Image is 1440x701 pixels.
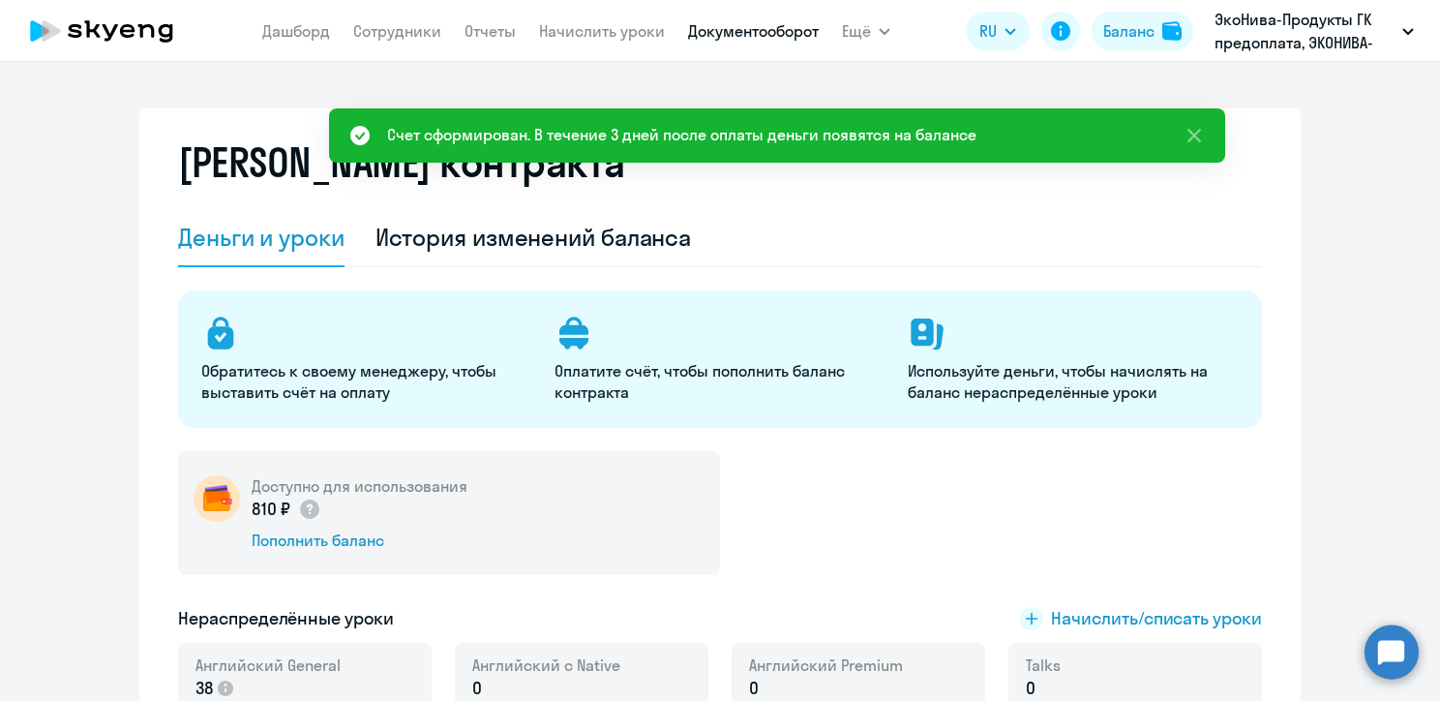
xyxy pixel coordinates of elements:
button: ЭкоНива-Продукты ГК предоплата, ЭКОНИВА-ПРОДУКТЫ ПИТАНИЯ, ООО [1205,8,1424,54]
p: Оплатите счёт, чтобы пополнить баланс контракта [555,360,885,403]
p: Обратитесь к своему менеджеру, чтобы выставить счёт на оплату [201,360,531,403]
span: 38 [195,676,214,701]
div: Баланс [1103,19,1155,43]
span: 0 [749,676,759,701]
h5: Доступно для использования [252,475,467,497]
div: Счет сформирован. В течение 3 дней после оплаты деньги появятся на балансе [387,123,976,146]
a: Документооборот [688,21,819,41]
p: ЭкоНива-Продукты ГК предоплата, ЭКОНИВА-ПРОДУКТЫ ПИТАНИЯ, ООО [1215,8,1395,54]
span: Английский с Native [472,655,620,676]
span: Talks [1026,655,1061,676]
button: Балансbalance [1092,12,1193,50]
div: Пополнить баланс [252,530,467,551]
button: RU [966,12,1030,50]
button: Ещё [842,12,890,50]
a: Дашборд [262,21,330,41]
span: RU [979,19,997,43]
span: Английский Premium [749,655,903,676]
a: Отчеты [465,21,516,41]
span: Ещё [842,19,871,43]
span: 0 [472,676,482,701]
p: Используйте деньги, чтобы начислять на баланс нераспределённые уроки [908,360,1238,403]
a: Сотрудники [353,21,441,41]
span: 0 [1026,676,1035,701]
h5: Нераспределённые уроки [178,606,394,631]
p: 810 ₽ [252,497,321,522]
span: Английский General [195,655,341,676]
div: Деньги и уроки [178,222,345,253]
a: Начислить уроки [539,21,665,41]
span: Начислить/списать уроки [1051,606,1262,631]
img: balance [1162,21,1182,41]
div: История изменений баланса [375,222,692,253]
img: wallet-circle.png [194,475,240,522]
h2: [PERSON_NAME] контракта [178,139,625,186]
